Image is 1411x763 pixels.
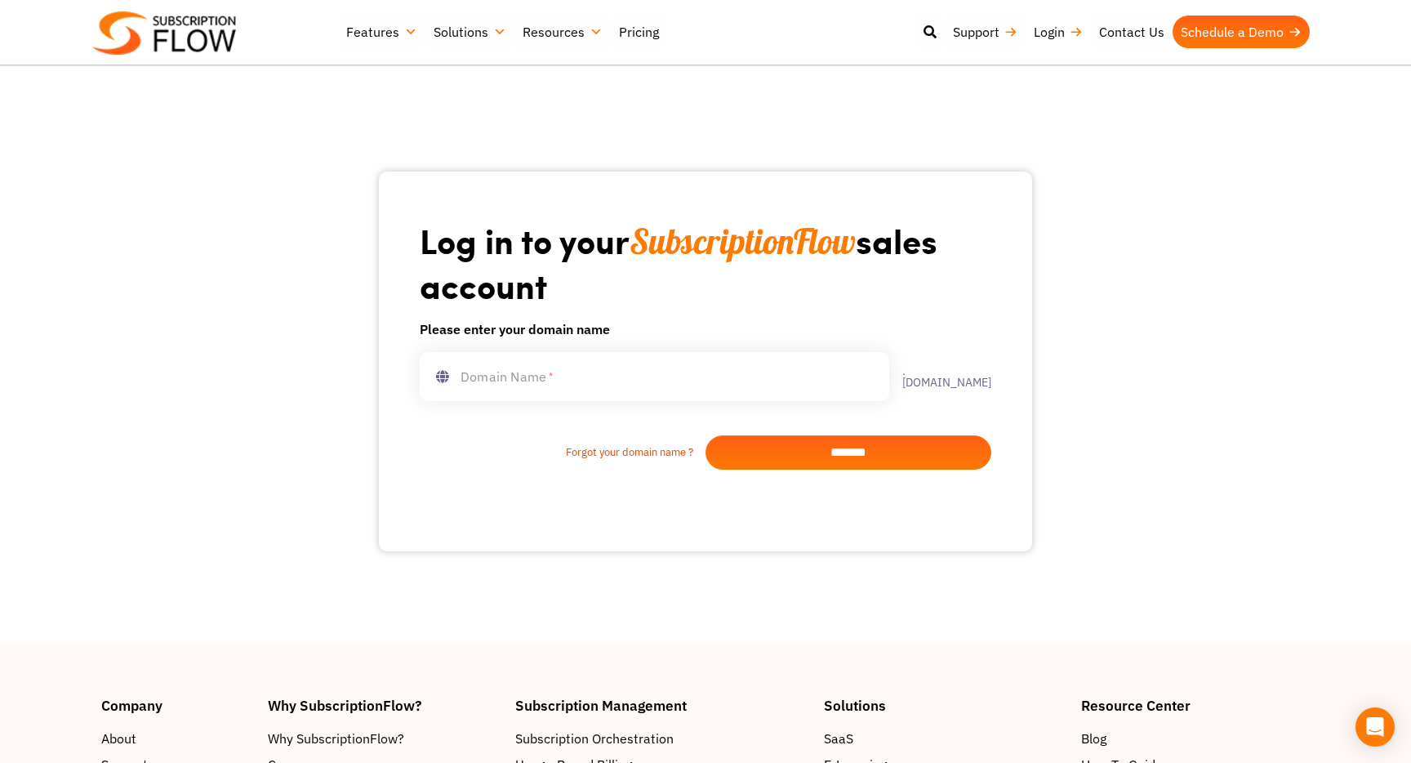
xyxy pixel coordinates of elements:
[1081,698,1310,712] h4: Resource Center
[338,16,425,48] a: Features
[268,729,500,748] a: Why SubscriptionFlow?
[515,729,808,748] a: Subscription Orchestration
[268,729,404,748] span: Why SubscriptionFlow?
[630,220,856,263] span: SubscriptionFlow
[945,16,1026,48] a: Support
[611,16,667,48] a: Pricing
[1355,707,1395,747] div: Open Intercom Messenger
[1081,729,1310,748] a: Blog
[268,698,500,712] h4: Why SubscriptionFlow?
[1081,729,1106,748] span: Blog
[1026,16,1091,48] a: Login
[824,729,1065,748] a: SaaS
[101,698,251,712] h4: Company
[1173,16,1310,48] a: Schedule a Demo
[824,698,1065,712] h4: Solutions
[889,365,991,388] label: .[DOMAIN_NAME]
[420,444,705,461] a: Forgot your domain name ?
[514,16,611,48] a: Resources
[824,729,853,748] span: SaaS
[425,16,514,48] a: Solutions
[420,319,991,339] h6: Please enter your domain name
[93,11,236,55] img: Subscriptionflow
[101,729,251,748] a: About
[515,698,808,712] h4: Subscription Management
[1091,16,1173,48] a: Contact Us
[420,219,991,306] h1: Log in to your sales account
[515,729,674,748] span: Subscription Orchestration
[101,729,136,748] span: About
